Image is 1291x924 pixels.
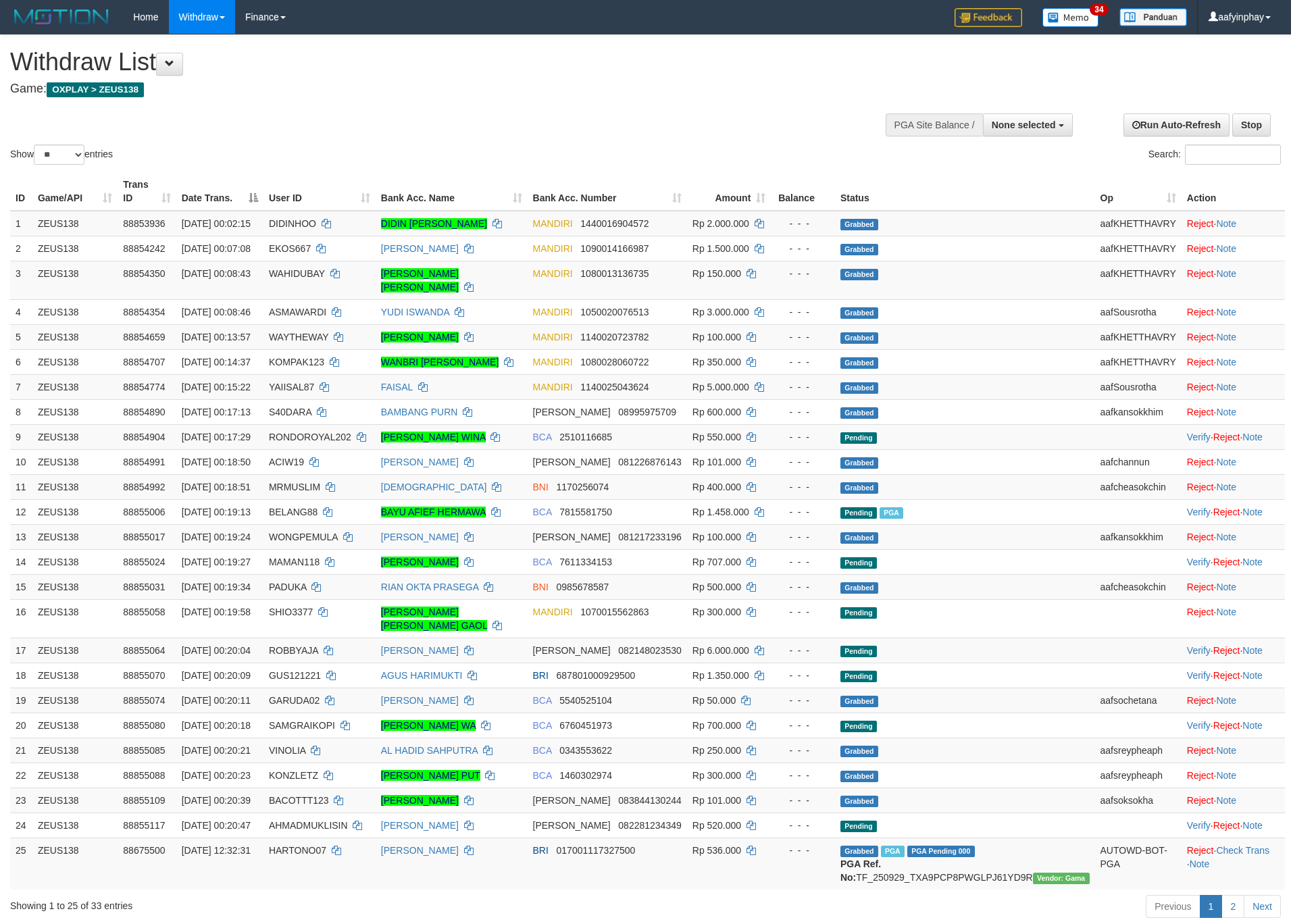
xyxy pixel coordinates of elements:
[1213,507,1240,517] a: Reject
[182,382,251,392] span: [DATE] 00:15:22
[32,574,118,599] td: ZEUS138
[381,770,480,781] a: [PERSON_NAME] PUT
[1244,895,1281,918] a: Next
[776,505,830,519] div: - - -
[1242,670,1263,681] a: Note
[692,507,749,517] span: Rp 1.458.000
[1216,695,1236,706] a: Note
[32,449,118,474] td: ZEUS138
[381,670,463,681] a: AGUS HARIMUKTI
[776,530,830,544] div: - - -
[381,820,459,831] a: [PERSON_NAME]
[1221,895,1244,918] a: 2
[118,172,176,211] th: Trans ID: activate to sort column ascending
[47,82,144,97] span: OXPLAY > ZEUS138
[692,407,741,417] span: Rp 600.000
[533,532,611,542] span: [PERSON_NAME]
[381,332,459,342] a: [PERSON_NAME]
[10,399,32,424] td: 8
[840,457,878,469] span: Grabbed
[692,357,741,367] span: Rp 350.000
[381,845,459,856] a: [PERSON_NAME]
[1242,645,1263,656] a: Note
[1042,8,1099,27] img: Button%20Memo.svg
[1123,113,1230,136] a: Run Auto-Refresh
[376,172,528,211] th: Bank Acc. Name: activate to sort column ascending
[1242,507,1263,517] a: Note
[771,172,835,211] th: Balance
[32,524,118,549] td: ZEUS138
[269,407,311,417] span: S40DARA
[1187,607,1214,617] a: Reject
[381,607,487,631] a: [PERSON_NAME] [PERSON_NAME] GAOL
[269,332,328,342] span: WAYTHEWAY
[533,457,611,467] span: [PERSON_NAME]
[123,457,165,467] span: 88854991
[687,172,771,211] th: Amount: activate to sort column ascending
[840,357,878,369] span: Grabbed
[269,382,314,392] span: YAIISAL87
[182,218,251,229] span: [DATE] 00:02:15
[692,457,741,467] span: Rp 101.000
[32,374,118,399] td: ZEUS138
[580,268,649,279] span: Copy 1080013136735 to clipboard
[10,374,32,399] td: 7
[1095,524,1182,549] td: aafkansokkhim
[692,243,749,254] span: Rp 1.500.000
[1146,895,1200,918] a: Previous
[840,532,878,544] span: Grabbed
[32,236,118,261] td: ZEUS138
[269,268,325,279] span: WAHIDUBAY
[533,382,573,392] span: MANDIRI
[1187,670,1211,681] a: Verify
[1182,261,1285,299] td: ·
[1182,499,1285,524] td: · ·
[10,299,32,324] td: 4
[381,357,499,367] a: WANBRI [PERSON_NAME]
[533,243,573,254] span: MANDIRI
[580,307,649,317] span: Copy 1050020076513 to clipboard
[269,582,307,592] span: PADUKA
[176,172,263,211] th: Date Trans.: activate to sort column descending
[381,532,459,542] a: [PERSON_NAME]
[182,482,251,492] span: [DATE] 00:18:51
[580,382,649,392] span: Copy 1140025043624 to clipboard
[1182,549,1285,574] td: · ·
[1187,482,1214,492] a: Reject
[840,582,878,594] span: Grabbed
[182,307,251,317] span: [DATE] 00:08:46
[32,211,118,236] td: ZEUS138
[381,218,487,229] a: DIDIN [PERSON_NAME]
[182,507,251,517] span: [DATE] 00:19:13
[533,218,573,229] span: MANDIRI
[269,557,320,567] span: MAMAN118
[1213,557,1240,567] a: Reject
[10,449,32,474] td: 10
[776,605,830,619] div: - - -
[1182,299,1285,324] td: ·
[618,532,681,542] span: Copy 081217233196 to clipboard
[1095,374,1182,399] td: aafSousrotha
[580,218,649,229] span: Copy 1440016904572 to clipboard
[1095,349,1182,374] td: aafKHETTHAVRY
[692,307,749,317] span: Rp 3.000.000
[1095,299,1182,324] td: aafSousrotha
[1090,3,1108,16] span: 34
[776,480,830,494] div: - - -
[182,432,251,442] span: [DATE] 00:17:29
[559,557,612,567] span: Copy 7611334153 to clipboard
[1187,645,1211,656] a: Verify
[840,382,878,394] span: Grabbed
[1216,795,1236,806] a: Note
[1187,745,1214,756] a: Reject
[533,507,552,517] span: BCA
[776,242,830,255] div: - - -
[123,307,165,317] span: 88854354
[1213,720,1240,731] a: Reject
[10,324,32,349] td: 5
[528,172,687,211] th: Bank Acc. Number: activate to sort column ascending
[10,82,847,96] h4: Game:
[123,407,165,417] span: 88854890
[32,549,118,574] td: ZEUS138
[123,432,165,442] span: 88854904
